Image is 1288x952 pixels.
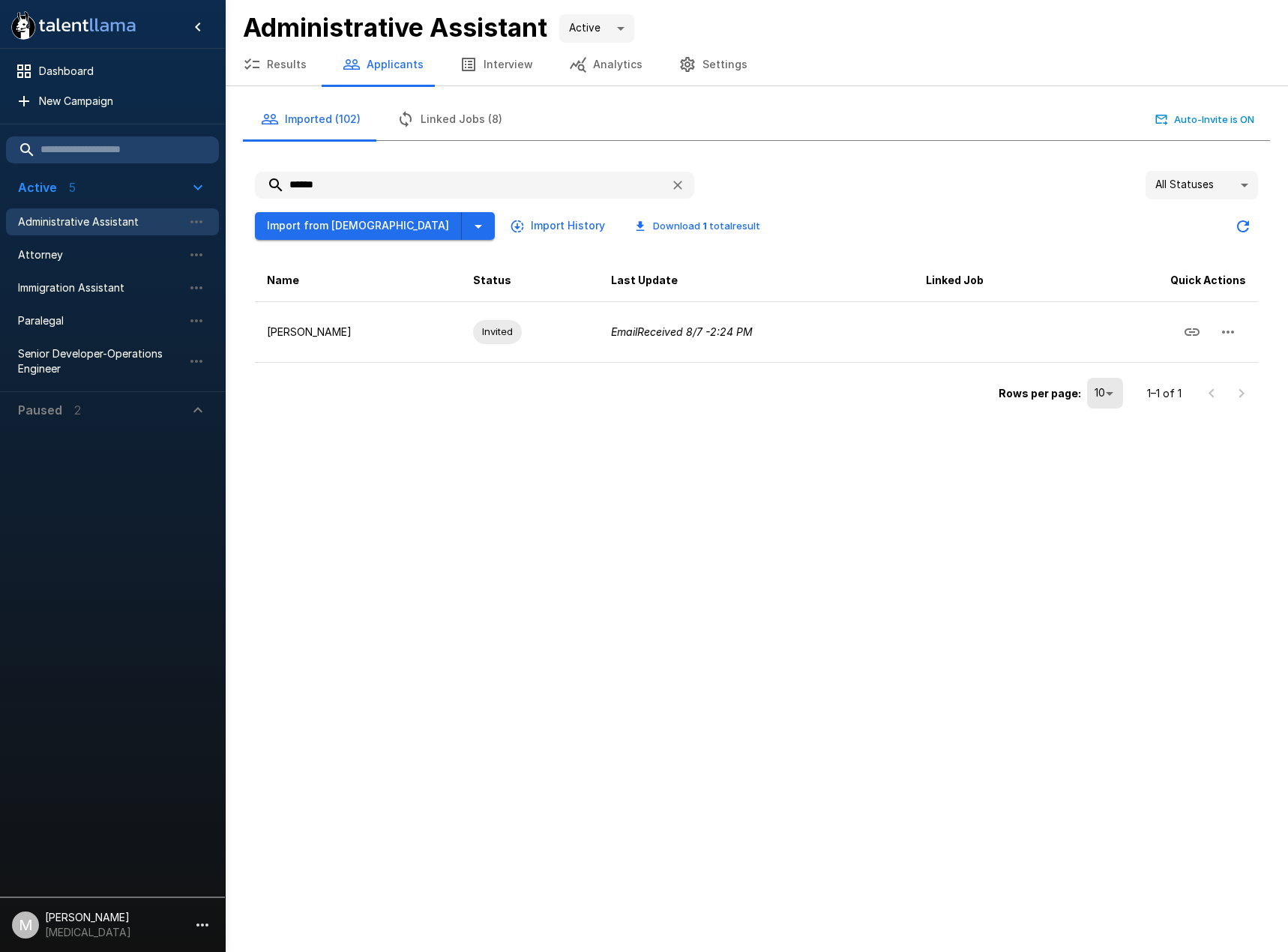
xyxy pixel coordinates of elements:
[379,98,520,140] button: Linked Jobs (8)
[1152,108,1258,131] button: Auto-Invite is ON
[255,259,461,302] th: Name
[461,259,599,302] th: Status
[243,12,547,43] b: Administrative Assistant
[1174,324,1210,337] span: Copy Interview Link
[1069,259,1258,302] th: Quick Actions
[1146,171,1258,199] div: All Statuses
[1147,386,1182,401] p: 1–1 of 1
[551,43,660,85] button: Analytics
[267,325,449,340] p: [PERSON_NAME]
[660,43,765,85] button: Settings
[599,259,913,302] th: Last Update
[611,325,753,338] i: Email Received 8/7 - 2:24 PM
[623,214,772,238] button: Download 1 totalresult
[999,386,1081,401] p: Rows per page:
[225,43,325,85] button: Results
[1087,378,1123,408] div: 10
[442,43,551,85] button: Interview
[255,212,462,240] button: Import from [DEMOGRAPHIC_DATA]
[243,98,379,140] button: Imported (102)
[325,43,442,85] button: Applicants
[1228,211,1258,241] button: Updated Today - 2:06 PM
[473,325,522,339] span: Invited
[914,259,1069,302] th: Linked Job
[702,220,707,232] b: 1
[507,212,611,240] button: Import History
[559,14,634,43] div: Active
